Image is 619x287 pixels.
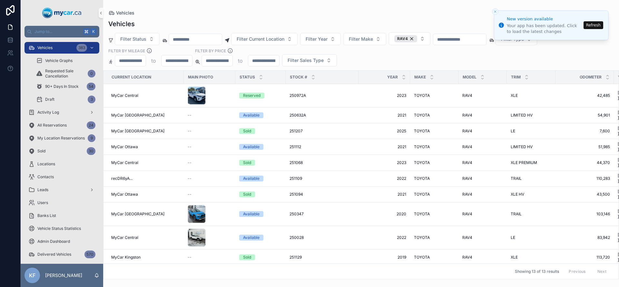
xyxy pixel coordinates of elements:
[462,160,472,165] span: RAV4
[462,128,503,134] a: RAV4
[511,176,522,181] span: TRAIL
[559,128,610,134] a: 7,600
[389,32,430,45] button: Select Button
[511,211,552,217] a: TRAIL
[243,254,251,260] div: Sold
[111,93,180,98] a: MyCar Central
[462,192,472,197] span: RAV4
[290,176,355,181] a: 251109
[362,235,406,240] a: 2022
[111,144,180,149] a: MyCar Ottawa
[188,255,231,260] a: --
[511,192,524,197] span: XLE HV
[462,128,472,134] span: RAV4
[108,48,145,54] label: Filter By Mileage
[414,144,430,149] span: TOYOTA
[511,160,552,165] a: XLE PREMIUM
[584,21,603,29] button: Refresh
[511,75,521,80] span: Trim
[463,75,477,80] span: Model
[414,144,455,149] a: TOYOTA
[462,144,472,149] span: RAV4
[511,235,515,240] span: LE
[29,272,35,279] span: KF
[188,192,192,197] span: --
[559,255,610,260] a: 113,720
[243,128,251,134] div: Sold
[37,226,81,231] span: Vehicle Status Statistics
[511,128,552,134] a: LE
[362,160,406,165] a: 2023
[511,144,533,149] span: LIMITED HV
[559,144,610,149] a: 51,985
[362,128,406,134] a: 2025
[45,68,85,79] span: Requested Sale Cancellation
[238,57,243,65] p: to
[414,235,430,240] span: TOYOTA
[111,113,180,118] a: MyCar [GEOGRAPHIC_DATA]
[397,36,408,41] span: RAV4
[462,192,503,197] a: RAV4
[559,235,610,240] a: 83,942
[511,128,515,134] span: LE
[414,75,426,80] span: Make
[511,235,552,240] a: LE
[462,255,503,260] a: RAV4
[25,197,99,209] a: Users
[87,121,95,129] div: 24
[290,211,304,217] span: 250347
[290,160,303,165] span: 251068
[462,144,503,149] a: RAV4
[76,44,87,52] div: 383
[188,75,213,80] span: Main Photo
[462,176,503,181] a: RAV4
[290,235,304,240] span: 250028
[239,144,282,150] a: Available
[188,255,192,260] span: --
[37,187,48,192] span: Leads
[111,192,180,197] a: MyCar Ottawa
[111,113,164,118] span: MyCar [GEOGRAPHIC_DATA]
[362,211,406,217] a: 2020
[282,54,337,67] button: Select Button
[511,113,533,118] span: LIMITED HV
[462,211,472,217] span: RAV4
[362,192,406,197] a: 2021
[188,176,231,181] a: --
[25,249,99,260] a: Delivered Vehicles570
[87,83,95,90] div: 54
[462,93,472,98] span: RAV4
[37,239,70,244] span: Admin Dashboard
[414,192,455,197] a: TOYOTA
[559,93,610,98] span: 42,485
[111,211,164,217] span: MyCar [GEOGRAPHIC_DATA]
[507,23,582,35] div: Your app has been updated. Click to load the latest changes
[387,75,398,80] span: Year
[414,160,430,165] span: TOYOTA
[111,192,138,197] span: MyCar Ottawa
[290,144,355,149] a: 251112
[559,160,610,165] a: 44,370
[111,93,138,98] span: MyCar Central
[231,33,298,45] button: Select Button
[414,211,455,217] a: TOYOTA
[300,33,341,45] button: Select Button
[290,93,355,98] a: 250972A
[32,68,99,79] a: Requested Sale Cancellation0
[290,255,355,260] a: 251129
[188,113,192,118] span: --
[88,70,95,77] div: 0
[243,211,260,217] div: Available
[239,235,282,241] a: Available
[414,235,455,240] a: TOYOTA
[243,144,260,150] div: Available
[362,255,406,260] span: 2019
[37,149,45,154] span: Sold
[25,145,99,157] a: Sold30
[414,160,455,165] a: TOYOTA
[239,160,282,166] a: Sold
